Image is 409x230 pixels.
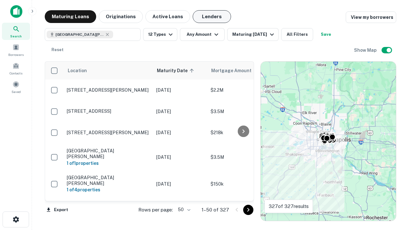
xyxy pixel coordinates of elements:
[143,28,177,41] button: 12 Types
[157,67,196,74] span: Maturity Date
[156,108,204,115] p: [DATE]
[99,10,143,23] button: Originations
[67,108,150,114] p: [STREET_ADDRESS]
[67,67,87,74] span: Location
[45,205,70,215] button: Export
[145,10,190,23] button: Active Loans
[202,206,229,214] p: 1–50 of 327
[211,108,274,115] p: $3.5M
[56,32,104,37] span: [GEOGRAPHIC_DATA][PERSON_NAME], [GEOGRAPHIC_DATA], [GEOGRAPHIC_DATA]
[47,43,68,56] button: Reset
[2,60,30,77] a: Contacts
[67,87,150,93] p: [STREET_ADDRESS][PERSON_NAME]
[10,5,22,18] img: capitalize-icon.png
[67,160,150,167] h6: 1 of 1 properties
[156,180,204,188] p: [DATE]
[156,154,204,161] p: [DATE]
[156,87,204,94] p: [DATE]
[232,31,276,38] div: Maturing [DATE]
[227,28,279,41] button: Maturing [DATE]
[67,148,150,159] p: [GEOGRAPHIC_DATA][PERSON_NAME]
[175,205,191,214] div: 50
[211,129,274,136] p: $218k
[10,34,22,39] span: Search
[138,206,173,214] p: Rows per page:
[10,71,22,76] span: Contacts
[180,28,225,41] button: Any Amount
[207,62,278,80] th: Mortgage Amount
[2,78,30,96] a: Saved
[211,67,260,74] span: Mortgage Amount
[316,28,336,41] button: Save your search to get updates of matches that match your search criteria.
[153,62,207,80] th: Maturity Date
[67,175,150,186] p: [GEOGRAPHIC_DATA][PERSON_NAME]
[67,130,150,135] p: [STREET_ADDRESS][PERSON_NAME]
[2,23,30,40] a: Search
[346,11,396,23] a: View my borrowers
[211,154,274,161] p: $3.5M
[193,10,231,23] button: Lenders
[261,62,396,221] div: 0 0
[2,41,30,58] a: Borrowers
[45,10,96,23] button: Maturing Loans
[64,62,153,80] th: Location
[211,87,274,94] p: $2.2M
[243,205,253,215] button: Go to next page
[156,129,204,136] p: [DATE]
[377,158,409,189] iframe: Chat Widget
[211,180,274,188] p: $150k
[8,52,24,57] span: Borrowers
[67,186,150,193] h6: 1 of 4 properties
[281,28,313,41] button: All Filters
[269,203,309,210] p: 327 of 327 results
[354,47,378,54] h6: Show Map
[12,89,21,94] span: Saved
